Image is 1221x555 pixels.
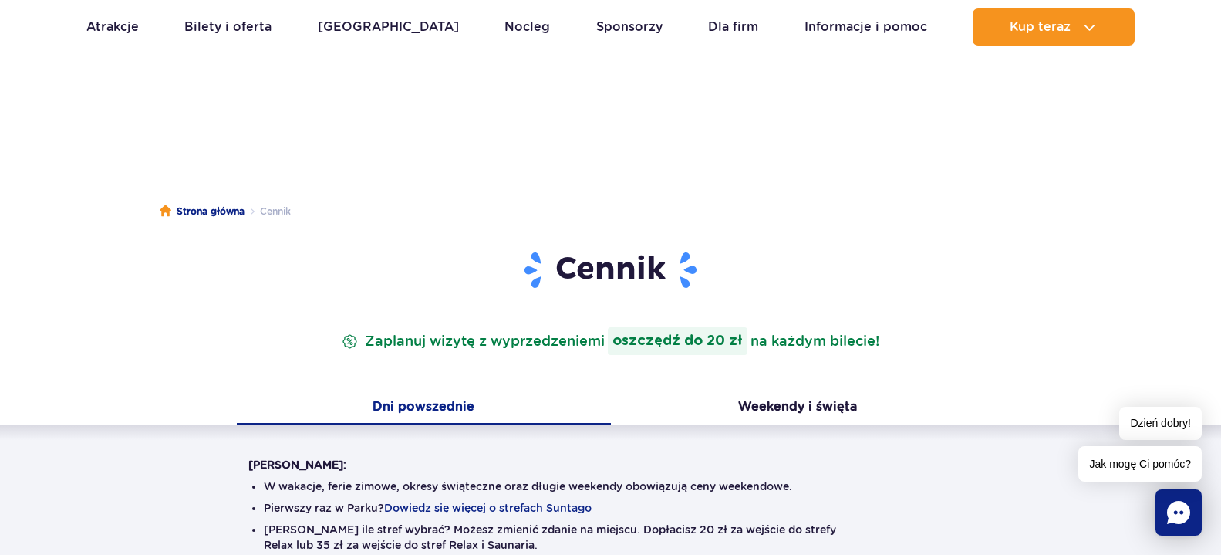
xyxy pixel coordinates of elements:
[1155,489,1202,536] div: Chat
[264,500,958,516] li: Pierwszy raz w Parku?
[384,502,592,514] button: Dowiedz się więcej o strefach Suntago
[160,204,245,219] a: Strona główna
[596,8,663,46] a: Sponsorzy
[611,392,985,425] button: Weekendy i święta
[339,327,882,355] p: Zaplanuj wizytę z wyprzedzeniem na każdym bilecie!
[708,8,758,46] a: Dla firm
[237,392,611,425] button: Dni powszednie
[973,8,1135,46] button: Kup teraz
[264,522,958,553] li: [PERSON_NAME] ile stref wybrać? Możesz zmienić zdanie na miejscu. Dopłacisz 20 zł za wejście do s...
[504,8,550,46] a: Nocleg
[804,8,927,46] a: Informacje i pomoc
[264,479,958,494] li: W wakacje, ferie zimowe, okresy świąteczne oraz długie weekendy obowiązują ceny weekendowe.
[1119,407,1202,440] span: Dzień dobry!
[608,327,747,355] strong: oszczędź do 20 zł
[1010,20,1071,34] span: Kup teraz
[248,250,973,290] h1: Cennik
[248,459,346,471] strong: [PERSON_NAME]:
[1078,446,1202,482] span: Jak mogę Ci pomóc?
[318,8,459,46] a: [GEOGRAPHIC_DATA]
[245,204,291,219] li: Cennik
[184,8,272,46] a: Bilety i oferta
[86,8,139,46] a: Atrakcje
